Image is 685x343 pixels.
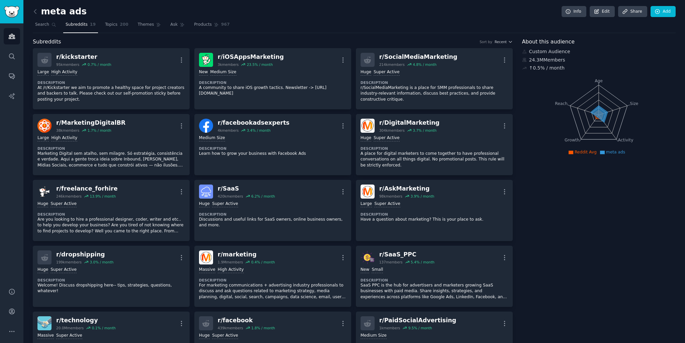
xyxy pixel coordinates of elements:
div: Large [37,135,49,141]
div: 4k members [218,128,239,133]
img: iOSAppsMarketing [199,53,213,67]
a: Add [651,6,676,17]
div: Super Active [374,135,400,141]
div: 0.1 % / month [92,326,116,330]
a: DigitalMarketingr/DigitalMarketing304kmembers3.7% / monthHugeSuper ActiveDescriptionA place for d... [356,114,513,175]
div: r/ marketing [218,250,275,259]
div: Huge [199,201,210,207]
tspan: Age [595,79,603,83]
div: Super Active [51,267,77,273]
img: SaaS_PPC [361,250,375,264]
a: r/SocialMediaMarketing214kmembers4.8% / monthHugeSuper ActiveDescriptionr/SocialMediaMarketing is... [356,48,513,109]
div: 20.0M members [56,326,84,330]
a: Subreddits19 [63,19,98,33]
p: Discussions and useful links for SaaS owners, online business owners, and more. [199,217,347,228]
div: 246k members [56,194,82,199]
div: 1.9M members [218,260,243,264]
div: 98k members [379,194,402,199]
div: Super Active [212,201,238,207]
div: 214k members [379,62,405,67]
dt: Description [199,80,347,85]
div: 5.4 % / month [411,260,434,264]
dt: Description [361,278,508,282]
tspan: Reach [555,101,568,106]
img: facebookadsexperts [199,119,213,133]
p: r/SocialMediaMarketing is a place for SMM professionals to share industry-relevant information, d... [361,85,508,103]
span: Topics [105,22,117,28]
div: 1k members [379,326,400,330]
a: r/kickstarter95kmembers0.7% / monthLargeHigh ActivityDescriptionAt /r/Kickstarter we aim to promo... [33,48,190,109]
a: iOSAppsMarketingr/iOSAppsMarketing3kmembers23.5% / monthNewMedium SizeDescriptionA community to s... [194,48,351,109]
div: 0.7 % / month [88,62,111,67]
p: A community to share iOS growth tactics. Newsletter -> [URL][DOMAIN_NAME] [199,85,347,97]
p: Have a question about marketing? This is your place to ask. [361,217,508,223]
button: Recent [495,39,513,44]
p: Welcome! Discuss dropshipping here-- tips, strategies, questions, whatever! [37,282,185,294]
img: SaaS [199,185,213,199]
div: Super Active [374,201,400,207]
img: AskMarketing [361,185,375,199]
div: r/ iOSAppsMarketing [218,53,284,61]
dt: Description [37,278,185,282]
div: r/ dropshipping [56,250,113,259]
div: Medium Size [361,333,387,339]
p: A place for digital marketers to come together to have professional conversations on all things d... [361,151,508,168]
div: Super Active [51,201,77,207]
div: Huge [37,267,48,273]
div: 3.4 % / month [247,128,271,133]
a: Share [618,6,647,17]
div: New [361,267,370,273]
a: freelance_forhirer/freelance_forhire246kmembers13.9% / monthHugeSuper ActiveDescriptionAre you lo... [33,180,190,241]
div: New [199,69,208,76]
div: 24.3M Members [522,56,676,64]
div: Massive [199,267,215,273]
div: Large [37,69,49,76]
tspan: Size [630,101,638,106]
img: MarketingDigitalBR [37,119,52,133]
div: 137 members [379,260,403,264]
div: Huge [361,69,371,76]
div: r/ kickstarter [56,53,111,61]
span: Subreddits [33,38,61,46]
span: Search [35,22,49,28]
img: technology [37,316,52,330]
img: marketing [199,250,213,264]
div: 439k members [218,326,243,330]
p: For marketing communications + advertising industry professionals to discuss and ask questions re... [199,282,347,300]
a: AskMarketingr/AskMarketing98kmembers3.9% / monthLargeSuper ActiveDescriptionHave a question about... [356,180,513,241]
dt: Description [361,212,508,217]
div: Sort by [480,39,492,44]
span: meta ads [606,150,625,154]
a: SaaS_PPCr/SaaS_PPC137members5.4% / monthNewSmallDescriptionSaaS PPC is the hub for advertisers an... [356,246,513,307]
span: About this audience [522,38,575,46]
div: r/ technology [56,316,116,325]
span: Ask [170,22,178,28]
div: 0.4 % / month [251,260,275,264]
div: 9.5 % / month [408,326,432,330]
div: 3.9 % / month [410,194,434,199]
div: Medium Size [210,69,236,76]
a: Search [33,19,59,33]
div: r/ freelance_forhire [56,185,118,193]
dt: Description [37,212,185,217]
a: MarketingDigitalBRr/MarketingDigitalBR38kmembers1.7% / monthLargeHigh ActivityDescriptionMarketin... [33,114,190,175]
div: 3.0 % / month [90,260,113,264]
tspan: Growth [565,138,579,142]
a: Products967 [192,19,232,33]
div: r/ facebook [218,316,275,325]
div: 3.7 % / month [413,128,436,133]
div: Super Active [374,69,400,76]
div: 304k members [379,128,405,133]
p: Are you looking to hire a professional designer, coder, writer and etc.. to help you develop your... [37,217,185,234]
dt: Description [199,146,347,151]
tspan: Activity [618,138,633,142]
dt: Description [361,80,508,85]
div: Massive [37,333,54,339]
span: Products [194,22,212,28]
span: Subreddits [66,22,88,28]
dt: Description [37,80,185,85]
p: At /r/Kickstarter we aim to promote a healthy space for project creators and backers to talk. Ple... [37,85,185,103]
span: 19 [90,22,96,28]
a: Edit [590,6,615,17]
div: 1.7 % / month [88,128,111,133]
